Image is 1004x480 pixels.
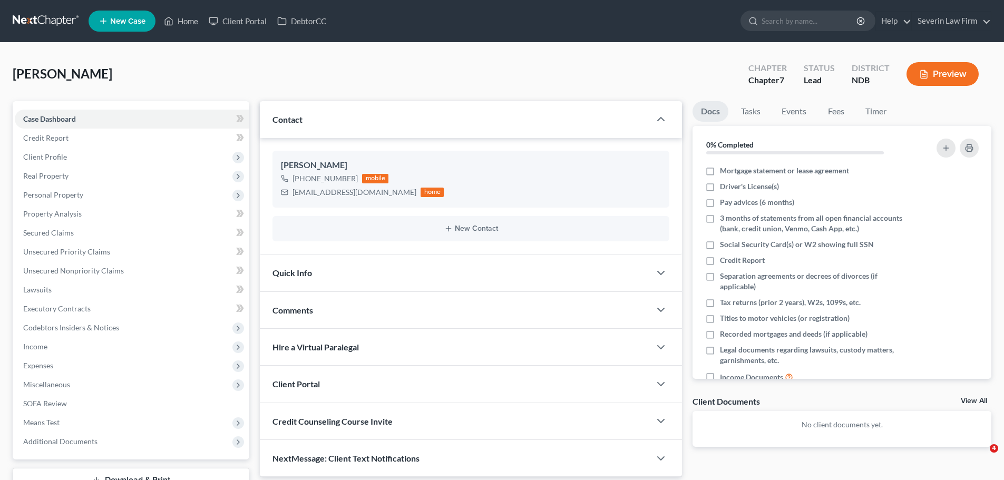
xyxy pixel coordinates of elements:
div: [EMAIL_ADDRESS][DOMAIN_NAME] [293,187,416,198]
div: NDB [852,74,890,86]
iframe: Intercom live chat [968,444,993,469]
span: Legal documents regarding lawsuits, custody matters, garnishments, etc. [720,345,908,366]
span: Real Property [23,171,69,180]
span: Hire a Virtual Paralegal [272,342,359,352]
span: Quick Info [272,268,312,278]
strong: 0% Completed [706,140,754,149]
div: Status [804,62,835,74]
button: New Contact [281,224,661,233]
button: Preview [906,62,979,86]
span: Credit Report [720,255,765,266]
div: Lead [804,74,835,86]
a: Property Analysis [15,204,249,223]
span: Unsecured Priority Claims [23,247,110,256]
span: Separation agreements or decrees of divorces (if applicable) [720,271,908,292]
span: Expenses [23,361,53,370]
span: Unsecured Nonpriority Claims [23,266,124,275]
div: mobile [362,174,388,183]
span: SOFA Review [23,399,67,408]
span: Driver's License(s) [720,181,779,192]
input: Search by name... [762,11,858,31]
div: Client Documents [693,396,760,407]
span: Miscellaneous [23,380,70,389]
span: Titles to motor vehicles (or registration) [720,313,850,324]
span: Codebtors Insiders & Notices [23,323,119,332]
span: NextMessage: Client Text Notifications [272,453,420,463]
a: View All [961,397,987,405]
span: Secured Claims [23,228,74,237]
a: Lawsuits [15,280,249,299]
span: Executory Contracts [23,304,91,313]
div: [PERSON_NAME] [281,159,661,172]
div: Chapter [748,74,787,86]
a: Help [876,12,911,31]
a: Docs [693,101,728,122]
span: New Case [110,17,145,25]
span: Tax returns (prior 2 years), W2s, 1099s, etc. [720,297,861,308]
p: No client documents yet. [701,419,983,430]
span: Client Portal [272,379,320,389]
span: Comments [272,305,313,315]
span: Personal Property [23,190,83,199]
a: Unsecured Nonpriority Claims [15,261,249,280]
span: Means Test [23,418,60,427]
a: Timer [857,101,895,122]
a: Home [159,12,203,31]
span: Credit Report [23,133,69,142]
a: Severin Law Firm [912,12,991,31]
a: Events [773,101,815,122]
a: Executory Contracts [15,299,249,318]
span: 7 [779,75,784,85]
a: Fees [819,101,853,122]
span: Additional Documents [23,437,98,446]
span: Case Dashboard [23,114,76,123]
span: Client Profile [23,152,67,161]
span: Pay advices (6 months) [720,197,794,208]
span: 4 [990,444,998,453]
a: Tasks [733,101,769,122]
a: DebtorCC [272,12,332,31]
a: SOFA Review [15,394,249,413]
span: Income [23,342,47,351]
div: home [421,188,444,197]
span: Contact [272,114,303,124]
a: Credit Report [15,129,249,148]
span: Recorded mortgages and deeds (if applicable) [720,329,867,339]
span: Property Analysis [23,209,82,218]
span: [PERSON_NAME] [13,66,112,81]
span: Mortgage statement or lease agreement [720,165,849,176]
a: Case Dashboard [15,110,249,129]
span: Social Security Card(s) or W2 showing full SSN [720,239,874,250]
span: Credit Counseling Course Invite [272,416,393,426]
div: [PHONE_NUMBER] [293,173,358,184]
a: Secured Claims [15,223,249,242]
span: Lawsuits [23,285,52,294]
span: Income Documents [720,372,783,383]
span: 3 months of statements from all open financial accounts (bank, credit union, Venmo, Cash App, etc.) [720,213,908,234]
div: District [852,62,890,74]
a: Client Portal [203,12,272,31]
div: Chapter [748,62,787,74]
a: Unsecured Priority Claims [15,242,249,261]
